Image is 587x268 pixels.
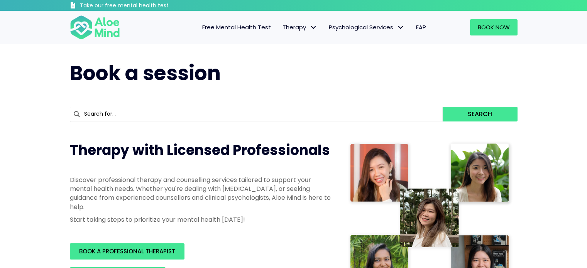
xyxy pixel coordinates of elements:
[277,19,323,35] a: TherapyTherapy: submenu
[196,19,277,35] a: Free Mental Health Test
[329,23,404,31] span: Psychological Services
[70,215,332,224] p: Start taking steps to prioritize your mental health [DATE]!
[470,19,518,35] a: Book Now
[416,23,426,31] span: EAP
[80,2,210,10] h3: Take our free mental health test
[130,19,432,35] nav: Menu
[79,247,175,255] span: BOOK A PROFESSIONAL THERAPIST
[70,175,332,211] p: Discover professional therapy and counselling services tailored to support your mental health nee...
[70,2,210,11] a: Take our free mental health test
[443,107,517,121] button: Search
[202,23,271,31] span: Free Mental Health Test
[70,140,330,160] span: Therapy with Licensed Professionals
[283,23,317,31] span: Therapy
[70,59,221,87] span: Book a session
[70,15,120,40] img: Aloe mind Logo
[478,23,510,31] span: Book Now
[395,22,406,33] span: Psychological Services: submenu
[70,107,443,121] input: Search for...
[323,19,410,35] a: Psychological ServicesPsychological Services: submenu
[308,22,319,33] span: Therapy: submenu
[70,243,184,260] a: BOOK A PROFESSIONAL THERAPIST
[410,19,432,35] a: EAP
